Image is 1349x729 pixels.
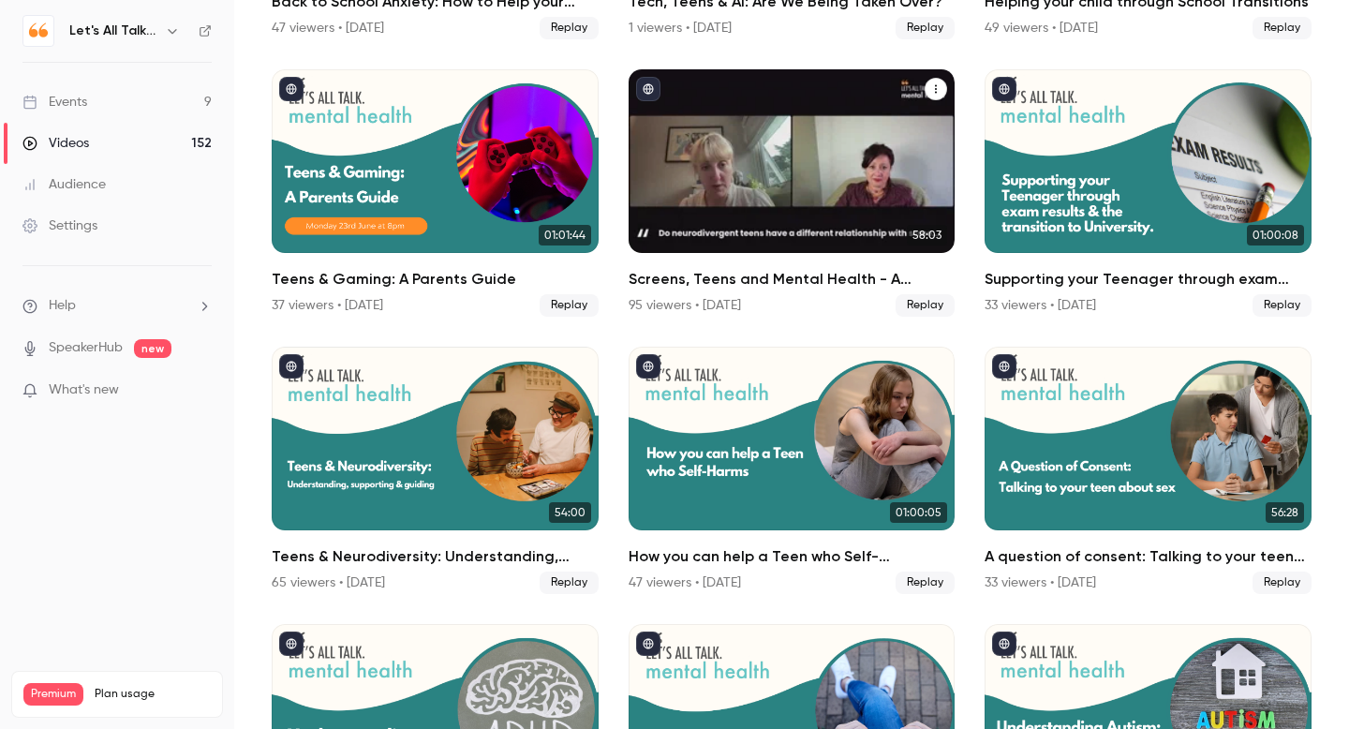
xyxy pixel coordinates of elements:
button: published [636,354,660,379]
li: help-dropdown-opener [22,296,212,316]
span: 56:28 [1266,502,1304,523]
li: Teens & Neurodiversity: Understanding, supporting & guiding [272,347,599,594]
img: Let's All Talk Mental Health [23,16,53,46]
button: published [636,632,660,656]
span: new [134,339,171,358]
a: 01:01:44Teens & Gaming: A Parents Guide37 viewers • [DATE]Replay [272,69,599,317]
h6: Let's All Talk Mental Health [69,22,157,40]
span: Replay [1253,294,1312,317]
div: 47 viewers • [DATE] [272,19,384,37]
span: Replay [540,17,599,39]
span: Replay [540,572,599,594]
li: A question of consent: Talking to your teen about sex [985,347,1312,594]
span: 01:00:05 [890,502,947,523]
div: 49 viewers • [DATE] [985,19,1098,37]
li: Screens, Teens and Mental Health - A Parent's guide [629,69,956,317]
button: published [279,354,304,379]
span: Replay [896,17,955,39]
h2: How you can help a Teen who Self-[PERSON_NAME] [629,545,956,568]
span: Premium [23,683,83,706]
h2: Teens & Gaming: A Parents Guide [272,268,599,290]
a: SpeakerHub [49,338,123,358]
h2: Supporting your Teenager through exam results & the transition to University. [985,268,1312,290]
li: Teens & Gaming: A Parents Guide [272,69,599,317]
span: Replay [1253,572,1312,594]
span: What's new [49,380,119,400]
iframe: Noticeable Trigger [189,382,212,399]
a: 01:00:05How you can help a Teen who Self-[PERSON_NAME]47 viewers • [DATE]Replay [629,347,956,594]
span: 58:03 [907,225,947,245]
div: 65 viewers • [DATE] [272,573,385,592]
span: 01:01:44 [539,225,591,245]
div: Videos [22,134,89,153]
span: 54:00 [549,502,591,523]
li: Supporting your Teenager through exam results & the transition to University. [985,69,1312,317]
span: Replay [896,294,955,317]
button: published [279,632,304,656]
button: published [992,77,1016,101]
span: Replay [896,572,955,594]
span: Help [49,296,76,316]
span: 01:00:08 [1247,225,1304,245]
span: Replay [540,294,599,317]
div: Events [22,93,87,112]
span: Replay [1253,17,1312,39]
button: published [636,77,660,101]
button: published [992,354,1016,379]
span: Plan usage [95,687,211,702]
div: 1 viewers • [DATE] [629,19,732,37]
h2: A question of consent: Talking to your teen about sex [985,545,1312,568]
li: How you can help a Teen who Self-Harms [629,347,956,594]
div: 33 viewers • [DATE] [985,296,1096,315]
a: 58:03Screens, Teens and Mental Health - A Parent's guide95 viewers • [DATE]Replay [629,69,956,317]
button: published [279,77,304,101]
div: 33 viewers • [DATE] [985,573,1096,592]
div: Audience [22,175,106,194]
a: 56:28A question of consent: Talking to your teen about sex33 viewers • [DATE]Replay [985,347,1312,594]
a: 01:00:08Supporting your Teenager through exam results & the transition to University.33 viewers •... [985,69,1312,317]
div: Settings [22,216,97,235]
h2: Screens, Teens and Mental Health - A Parent's guide [629,268,956,290]
a: 54:00Teens & Neurodiversity: Understanding, supporting & guiding65 viewers • [DATE]Replay [272,347,599,594]
div: 47 viewers • [DATE] [629,573,741,592]
h2: Teens & Neurodiversity: Understanding, supporting & guiding [272,545,599,568]
div: 37 viewers • [DATE] [272,296,383,315]
div: 95 viewers • [DATE] [629,296,741,315]
button: published [992,632,1016,656]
